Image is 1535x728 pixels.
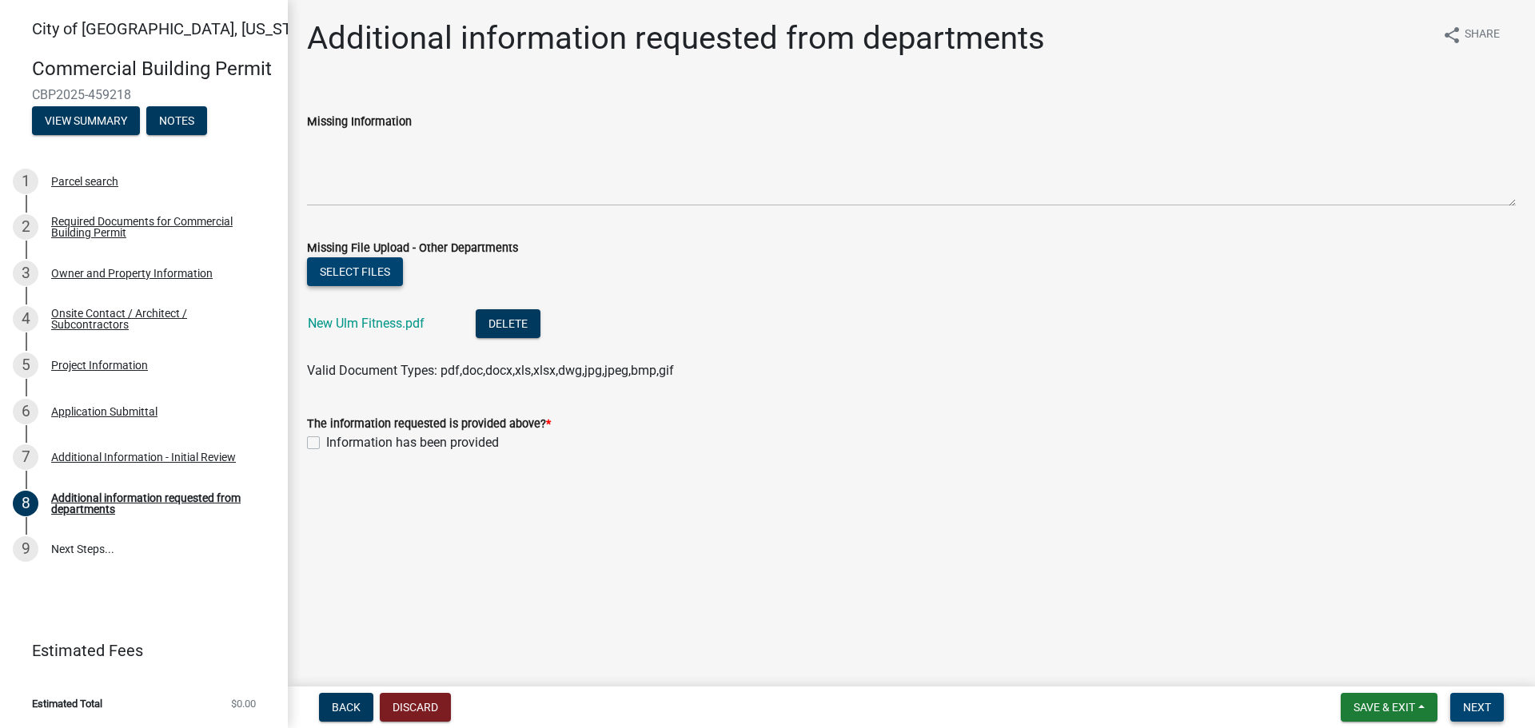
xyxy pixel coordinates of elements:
[51,308,262,330] div: Onsite Contact / Architect / Subcontractors
[13,536,38,562] div: 9
[146,115,207,128] wm-modal-confirm: Notes
[476,317,540,332] wm-modal-confirm: Delete Document
[32,19,323,38] span: City of [GEOGRAPHIC_DATA], [US_STATE]
[307,117,412,128] label: Missing Information
[1354,701,1415,714] span: Save & Exit
[51,216,262,238] div: Required Documents for Commercial Building Permit
[146,106,207,135] button: Notes
[13,491,38,516] div: 8
[1463,701,1491,714] span: Next
[32,58,275,81] h4: Commercial Building Permit
[32,115,140,128] wm-modal-confirm: Summary
[51,176,118,187] div: Parcel search
[51,406,157,417] div: Application Submittal
[13,444,38,470] div: 7
[319,693,373,722] button: Back
[1341,693,1437,722] button: Save & Exit
[1450,693,1504,722] button: Next
[1442,26,1461,45] i: share
[32,87,256,102] span: CBP2025-459218
[13,261,38,286] div: 3
[13,352,38,378] div: 5
[13,214,38,240] div: 2
[231,698,256,709] span: $0.00
[13,635,262,666] a: Estimated Fees
[326,433,499,452] label: Information has been provided
[32,698,102,709] span: Estimated Total
[51,492,262,515] div: Additional information requested from departments
[307,419,551,430] label: The information requested is provided above?
[13,169,38,194] div: 1
[13,399,38,424] div: 6
[476,309,540,338] button: Delete
[1429,19,1513,50] button: shareShare
[307,19,1045,58] h1: Additional information requested from departments
[307,243,518,254] label: Missing File Upload - Other Departments
[332,701,361,714] span: Back
[51,360,148,371] div: Project Information
[32,106,140,135] button: View Summary
[13,306,38,332] div: 4
[1465,26,1500,45] span: Share
[308,316,425,331] a: New Ulm Fitness.pdf
[307,257,403,286] button: Select files
[51,452,236,463] div: Additional Information - Initial Review
[380,693,451,722] button: Discard
[51,268,213,279] div: Owner and Property Information
[307,363,674,378] span: Valid Document Types: pdf,doc,docx,xls,xlsx,dwg,jpg,jpeg,bmp,gif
